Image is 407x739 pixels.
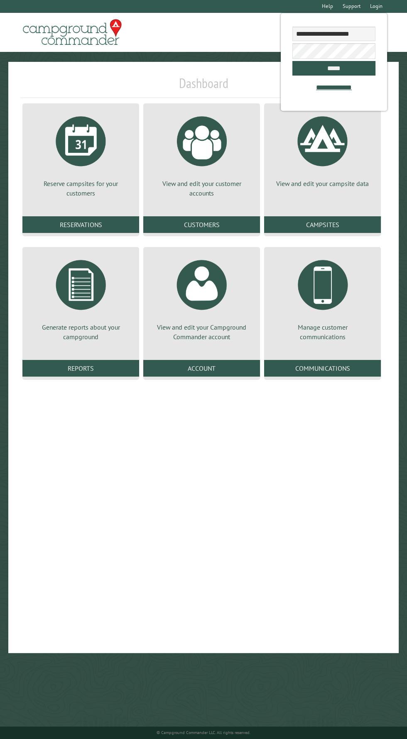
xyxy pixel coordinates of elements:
[274,179,371,188] p: View and edit your campsite data
[153,254,250,341] a: View and edit your Campground Commander account
[32,110,129,198] a: Reserve campsites for your customers
[22,216,139,233] a: Reservations
[153,110,250,198] a: View and edit your customer accounts
[32,254,129,341] a: Generate reports about your campground
[274,110,371,188] a: View and edit your campsite data
[22,360,139,377] a: Reports
[264,360,381,377] a: Communications
[143,216,260,233] a: Customers
[157,730,250,735] small: © Campground Commander LLC. All rights reserved.
[143,360,260,377] a: Account
[274,323,371,341] p: Manage customer communications
[20,16,124,49] img: Campground Commander
[20,75,387,98] h1: Dashboard
[32,323,129,341] p: Generate reports about your campground
[32,179,129,198] p: Reserve campsites for your customers
[153,179,250,198] p: View and edit your customer accounts
[274,254,371,341] a: Manage customer communications
[264,216,381,233] a: Campsites
[153,323,250,341] p: View and edit your Campground Commander account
